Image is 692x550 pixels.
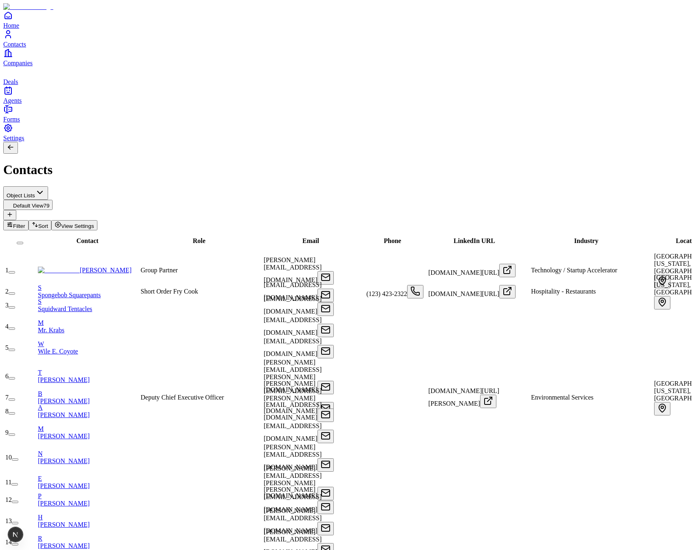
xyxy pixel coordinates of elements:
[3,220,29,230] button: Filter
[264,380,322,414] span: [PERSON_NAME][EMAIL_ADDRESS][PERSON_NAME][DOMAIN_NAME]
[407,285,423,298] button: Open
[5,394,9,401] span: 7
[3,200,53,210] button: Default View79
[38,340,139,348] div: W
[38,450,139,457] div: N
[5,302,9,309] span: 3
[317,522,334,535] button: Open
[38,298,139,312] a: SSquidward Tentacles
[5,267,9,274] span: 1
[193,237,205,244] span: Role
[317,324,334,337] button: Open
[499,264,516,277] button: Open
[38,475,139,489] a: E[PERSON_NAME]
[384,237,401,244] span: Phone
[317,430,334,443] button: Open
[38,493,139,507] a: P[PERSON_NAME]
[5,373,9,380] span: 6
[499,285,516,298] button: Open
[574,237,599,244] span: Industry
[38,340,139,355] a: WWile E. Coyote
[38,319,139,327] div: M
[264,422,322,442] span: [EMAIL_ADDRESS][DOMAIN_NAME]
[3,3,53,11] img: Item Brain Logo
[428,269,499,276] span: [DOMAIN_NAME][URL]
[38,493,139,500] div: P
[38,425,139,433] div: M
[141,288,198,295] span: Short Order Fry Cook
[264,444,322,470] span: [PERSON_NAME][EMAIL_ADDRESS][DOMAIN_NAME]
[3,135,24,141] span: Settings
[38,267,132,274] a: [PERSON_NAME]
[5,429,9,436] span: 9
[13,223,25,229] span: Filter
[264,295,322,315] span: [EMAIL_ADDRESS][DOMAIN_NAME]
[44,203,50,209] span: 79
[264,338,322,357] span: [EMAIL_ADDRESS][DOMAIN_NAME]
[3,29,689,48] a: Contacts
[264,465,322,499] span: [PERSON_NAME][EMAIL_ADDRESS][PERSON_NAME][DOMAIN_NAME]
[317,289,334,302] button: Open
[428,387,499,407] span: [DOMAIN_NAME][URL][PERSON_NAME]
[3,86,689,104] a: Agents
[38,404,139,418] a: A[PERSON_NAME]
[13,203,44,209] span: Default View
[366,290,407,297] span: (123) 423-2322
[38,223,48,229] span: Sort
[5,517,12,524] span: 13
[38,267,80,274] img: Pete Koomen
[38,425,139,440] a: M[PERSON_NAME]
[317,501,334,514] button: Open
[264,256,322,283] span: [PERSON_NAME][EMAIL_ADDRESS][DOMAIN_NAME]
[264,359,322,393] span: [PERSON_NAME][EMAIL_ADDRESS][PERSON_NAME][DOMAIN_NAME]
[141,394,224,401] span: Deputy Chief Executive Officer
[38,475,139,482] div: E
[61,223,94,229] span: View Settings
[38,369,139,376] div: T
[264,507,322,534] span: [PERSON_NAME][EMAIL_ADDRESS][DOMAIN_NAME]
[38,514,139,521] div: H
[3,48,689,66] a: Companies
[480,395,496,408] button: Open
[264,486,322,513] span: [PERSON_NAME][EMAIL_ADDRESS][DOMAIN_NAME]
[264,401,322,421] span: [EMAIL_ADDRESS][DOMAIN_NAME]
[317,458,334,472] button: Open
[5,344,9,351] span: 5
[38,535,139,542] div: R
[3,41,26,48] span: Contacts
[3,78,18,85] span: Deals
[38,284,139,298] a: SSpongebob Squarepants
[5,496,12,503] span: 12
[3,123,689,141] a: Settings
[428,290,499,297] span: [DOMAIN_NAME][URL]
[38,535,139,549] a: R[PERSON_NAME]
[38,319,139,334] a: MMr. Krabs
[3,11,689,29] a: Home
[38,369,139,383] a: T[PERSON_NAME]
[317,303,334,316] button: Open
[264,316,322,336] span: [EMAIL_ADDRESS][DOMAIN_NAME]
[38,390,139,398] div: B
[3,97,22,104] span: Agents
[5,479,11,486] span: 11
[29,220,51,230] button: Sort
[38,284,139,292] div: S
[51,220,97,230] button: View Settings
[3,60,33,66] span: Companies
[3,116,20,123] span: Forms
[531,288,596,295] span: Hospitality - Restaurants
[38,298,139,305] div: S
[38,390,139,404] a: B[PERSON_NAME]
[141,267,178,274] span: Group Partner
[3,22,19,29] span: Home
[3,162,689,177] h1: Contacts
[5,454,12,461] span: 10
[454,237,495,244] span: LinkedIn URL
[5,408,9,415] span: 8
[38,514,139,528] a: H[PERSON_NAME]
[3,104,689,123] a: Forms
[76,237,98,244] span: Contact
[5,288,9,295] span: 2
[38,404,139,411] div: A
[38,450,139,464] a: N[PERSON_NAME]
